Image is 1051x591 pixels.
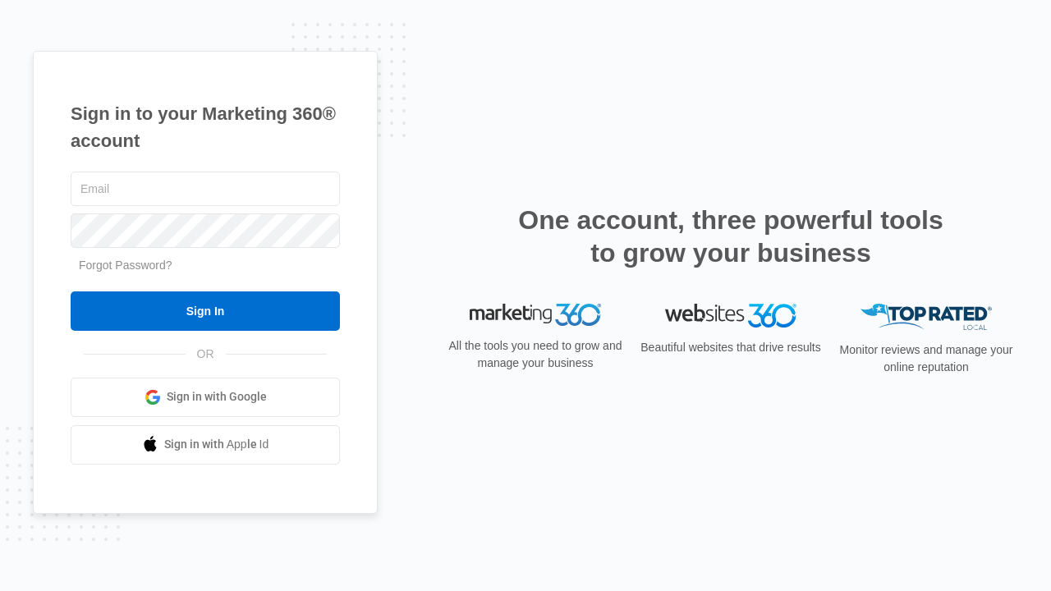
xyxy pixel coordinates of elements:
[186,346,226,363] span: OR
[470,304,601,327] img: Marketing 360
[443,337,627,372] p: All the tools you need to grow and manage your business
[71,291,340,331] input: Sign In
[164,436,269,453] span: Sign in with Apple Id
[71,100,340,154] h1: Sign in to your Marketing 360® account
[71,425,340,465] a: Sign in with Apple Id
[861,304,992,331] img: Top Rated Local
[71,172,340,206] input: Email
[513,204,948,269] h2: One account, three powerful tools to grow your business
[167,388,267,405] span: Sign in with Google
[71,378,340,417] a: Sign in with Google
[79,259,172,272] a: Forgot Password?
[834,341,1018,376] p: Monitor reviews and manage your online reputation
[639,339,823,356] p: Beautiful websites that drive results
[665,304,796,328] img: Websites 360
